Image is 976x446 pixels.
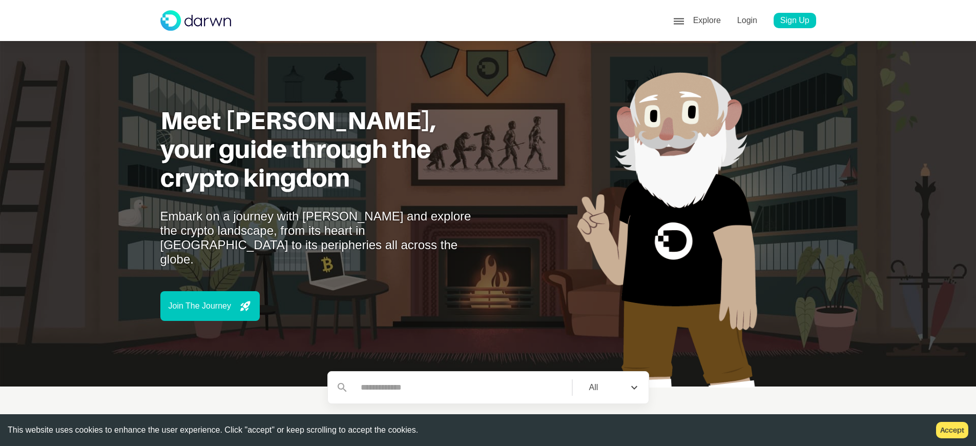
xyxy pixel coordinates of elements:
a: Login [729,13,765,29]
p: Explore [691,13,722,29]
div: This website uses cookies to enhance the user experience. Click "accept" or keep scrolling to acc... [8,425,921,435]
a: Join The Journey [160,291,816,321]
div: All [589,383,598,392]
p: Join The Journey [169,301,231,311]
p: Embark on a journey with [PERSON_NAME] and explore the crypto landscape, from its heart in [GEOGR... [160,209,488,267]
h1: Meet [PERSON_NAME], your guide through the crypto kingdom [160,107,488,193]
p: Login [736,13,759,29]
a: Sign Up [774,13,816,29]
button: Accept cookies [936,422,968,438]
